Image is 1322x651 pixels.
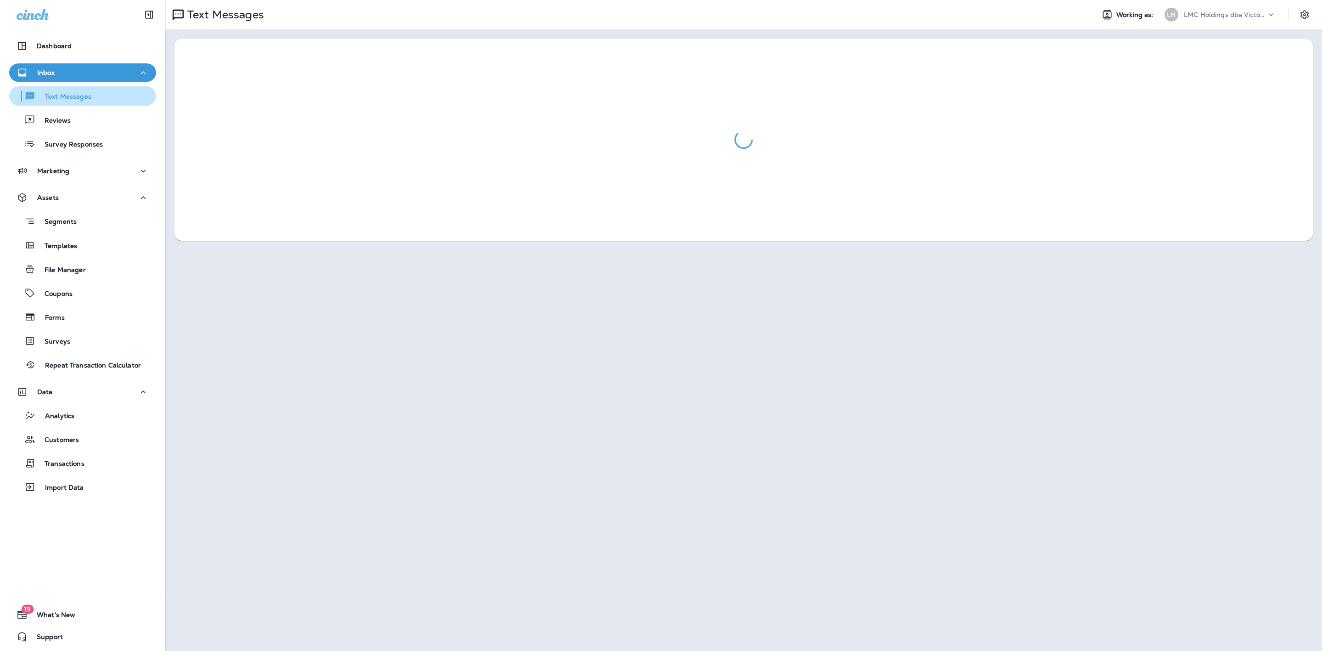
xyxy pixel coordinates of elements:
[35,117,71,125] p: Reviews
[35,290,73,299] p: Coupons
[37,69,55,76] p: Inbox
[9,628,156,646] button: Support
[36,362,141,370] p: Repeat Transaction Calculator
[9,453,156,473] button: Transactions
[9,260,156,279] button: File Manager
[37,42,72,50] p: Dashboard
[9,307,156,327] button: Forms
[9,430,156,449] button: Customers
[36,314,65,323] p: Forms
[9,477,156,497] button: Import Data
[28,611,75,622] span: What's New
[9,355,156,374] button: Repeat Transaction Calculator
[9,37,156,55] button: Dashboard
[35,218,77,227] p: Segments
[36,484,84,492] p: Import Data
[35,242,77,251] p: Templates
[9,236,156,255] button: Templates
[184,8,264,22] p: Text Messages
[37,194,59,201] p: Assets
[1165,8,1178,22] div: LH
[9,162,156,180] button: Marketing
[1296,6,1313,23] button: Settings
[9,110,156,130] button: Reviews
[37,167,69,175] p: Marketing
[35,338,70,346] p: Surveys
[136,6,162,24] button: Collapse Sidebar
[9,86,156,106] button: Text Messages
[9,188,156,207] button: Assets
[9,383,156,401] button: Data
[36,412,74,421] p: Analytics
[35,266,86,275] p: File Manager
[35,436,79,445] p: Customers
[35,141,103,149] p: Survey Responses
[36,93,91,102] p: Text Messages
[1184,11,1266,18] p: LMC Holdings dba Victory Lane Quick Oil Change
[21,605,34,614] span: 19
[1116,11,1155,19] span: Working as:
[9,134,156,153] button: Survey Responses
[9,406,156,425] button: Analytics
[9,606,156,624] button: 19What's New
[9,211,156,231] button: Segments
[9,283,156,303] button: Coupons
[37,388,53,396] p: Data
[9,331,156,351] button: Surveys
[35,460,84,469] p: Transactions
[9,63,156,82] button: Inbox
[28,633,63,644] span: Support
